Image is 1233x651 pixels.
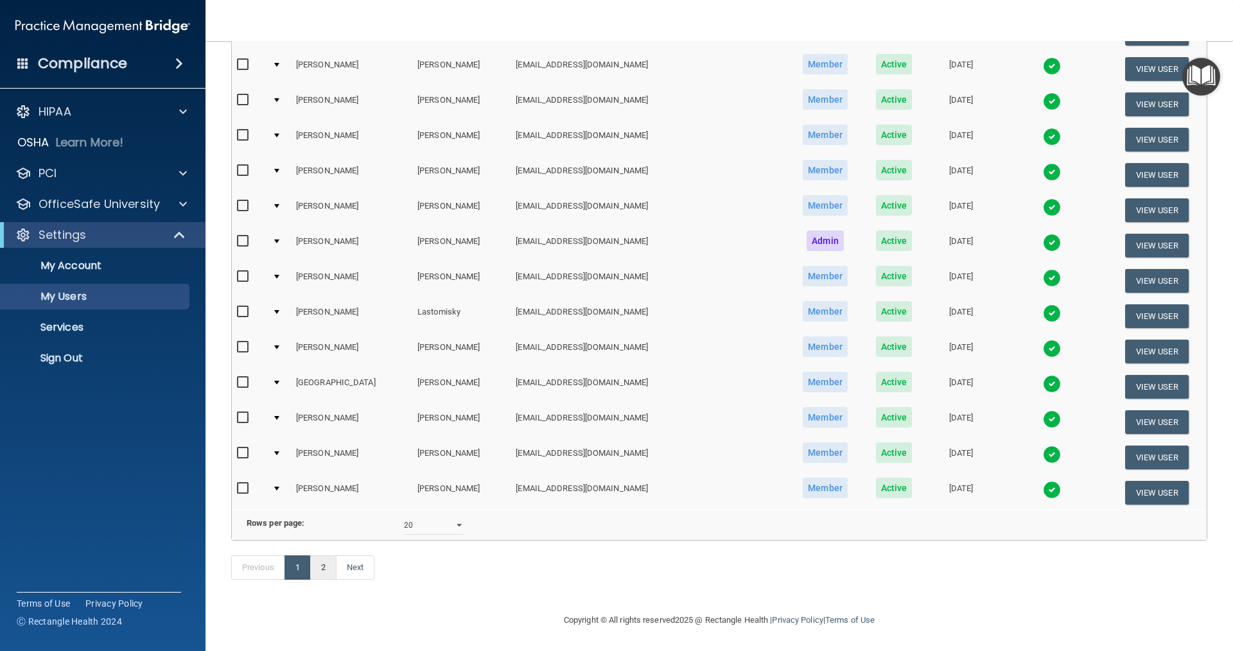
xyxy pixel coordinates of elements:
[56,135,124,150] p: Learn More!
[15,104,187,119] a: HIPAA
[511,263,788,299] td: [EMAIL_ADDRESS][DOMAIN_NAME]
[925,475,997,510] td: [DATE]
[803,372,848,392] span: Member
[803,54,848,74] span: Member
[1125,128,1189,152] button: View User
[8,321,184,334] p: Services
[1043,57,1061,75] img: tick.e7d51cea.svg
[291,228,412,263] td: [PERSON_NAME]
[412,193,511,228] td: [PERSON_NAME]
[876,442,913,463] span: Active
[876,266,913,286] span: Active
[247,518,304,528] b: Rows per page:
[925,157,997,193] td: [DATE]
[803,266,848,286] span: Member
[8,259,184,272] p: My Account
[412,228,511,263] td: [PERSON_NAME]
[15,227,186,243] a: Settings
[291,404,412,440] td: [PERSON_NAME]
[803,336,848,357] span: Member
[310,555,337,580] a: 2
[1125,375,1189,399] button: View User
[412,263,511,299] td: [PERSON_NAME]
[1125,446,1189,469] button: View User
[1011,560,1218,611] iframe: Drift Widget Chat Controller
[511,193,788,228] td: [EMAIL_ADDRESS][DOMAIN_NAME]
[85,597,143,610] a: Privacy Policy
[1125,340,1189,363] button: View User
[876,230,913,251] span: Active
[1125,481,1189,505] button: View User
[1182,58,1220,96] button: Open Resource Center
[17,615,122,628] span: Ⓒ Rectangle Health 2024
[925,228,997,263] td: [DATE]
[412,475,511,510] td: [PERSON_NAME]
[511,369,788,404] td: [EMAIL_ADDRESS][DOMAIN_NAME]
[925,51,997,87] td: [DATE]
[511,51,788,87] td: [EMAIL_ADDRESS][DOMAIN_NAME]
[803,478,848,498] span: Member
[39,227,86,243] p: Settings
[291,475,412,510] td: [PERSON_NAME]
[876,372,913,392] span: Active
[925,334,997,369] td: [DATE]
[1043,128,1061,146] img: tick.e7d51cea.svg
[1043,375,1061,393] img: tick.e7d51cea.svg
[511,440,788,475] td: [EMAIL_ADDRESS][DOMAIN_NAME]
[511,122,788,157] td: [EMAIL_ADDRESS][DOMAIN_NAME]
[825,615,875,625] a: Terms of Use
[291,87,412,122] td: [PERSON_NAME]
[412,51,511,87] td: [PERSON_NAME]
[1125,304,1189,328] button: View User
[803,442,848,463] span: Member
[803,407,848,428] span: Member
[1043,410,1061,428] img: tick.e7d51cea.svg
[876,89,913,110] span: Active
[925,122,997,157] td: [DATE]
[1043,481,1061,499] img: tick.e7d51cea.svg
[284,555,311,580] a: 1
[15,166,187,181] a: PCI
[1125,57,1189,81] button: View User
[876,125,913,145] span: Active
[807,230,844,251] span: Admin
[1043,446,1061,464] img: tick.e7d51cea.svg
[511,87,788,122] td: [EMAIL_ADDRESS][DOMAIN_NAME]
[39,166,57,181] p: PCI
[291,299,412,334] td: [PERSON_NAME]
[412,87,511,122] td: [PERSON_NAME]
[15,196,187,212] a: OfficeSafe University
[511,157,788,193] td: [EMAIL_ADDRESS][DOMAIN_NAME]
[1125,198,1189,222] button: View User
[1043,198,1061,216] img: tick.e7d51cea.svg
[412,334,511,369] td: [PERSON_NAME]
[291,122,412,157] td: [PERSON_NAME]
[803,125,848,145] span: Member
[925,193,997,228] td: [DATE]
[803,160,848,180] span: Member
[485,600,954,641] div: Copyright © All rights reserved 2025 @ Rectangle Health | |
[876,478,913,498] span: Active
[291,51,412,87] td: [PERSON_NAME]
[876,407,913,428] span: Active
[39,196,160,212] p: OfficeSafe University
[291,369,412,404] td: [GEOGRAPHIC_DATA]
[511,404,788,440] td: [EMAIL_ADDRESS][DOMAIN_NAME]
[291,193,412,228] td: [PERSON_NAME]
[511,475,788,510] td: [EMAIL_ADDRESS][DOMAIN_NAME]
[1125,234,1189,257] button: View User
[15,13,190,39] img: PMB logo
[291,440,412,475] td: [PERSON_NAME]
[412,369,511,404] td: [PERSON_NAME]
[17,597,70,610] a: Terms of Use
[291,334,412,369] td: [PERSON_NAME]
[772,615,823,625] a: Privacy Policy
[412,404,511,440] td: [PERSON_NAME]
[803,301,848,322] span: Member
[876,301,913,322] span: Active
[511,334,788,369] td: [EMAIL_ADDRESS][DOMAIN_NAME]
[1043,269,1061,287] img: tick.e7d51cea.svg
[39,104,71,119] p: HIPAA
[231,555,285,580] a: Previous
[876,195,913,216] span: Active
